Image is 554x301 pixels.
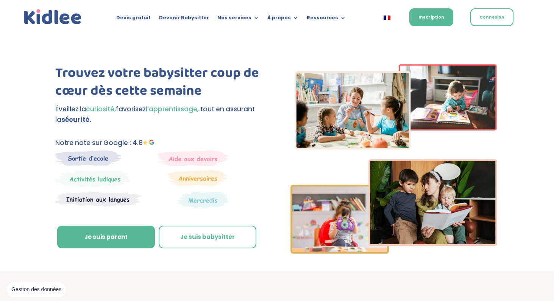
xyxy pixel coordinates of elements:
a: Nos services [217,15,259,23]
span: Gestion des données [11,286,61,293]
img: logo_kidlee_bleu [22,8,84,27]
p: Notre note sur Google : 4.8 [55,137,265,148]
a: Connexion [470,8,513,26]
span: l’apprentissage [146,104,197,114]
img: Mercredi [55,170,130,187]
a: Ressources [307,15,346,23]
strong: sécurité. [61,115,91,124]
a: À propos [267,15,298,23]
picture: Imgs-2 [290,247,497,256]
img: Anniversaire [168,170,227,186]
img: Thematique [178,191,229,209]
img: Sortie decole [55,150,122,166]
img: weekends [158,150,229,166]
button: Gestion des données [7,282,66,298]
a: Devenir Babysitter [159,15,209,23]
p: Éveillez la favorisez , tout en assurant la [55,104,265,126]
a: Kidlee Logo [22,8,84,27]
a: Inscription [409,8,453,26]
h1: Trouvez votre babysitter coup de cœur dès cette semaine [55,64,265,104]
img: Français [384,16,390,20]
a: Devis gratuit [116,15,151,23]
a: Je suis babysitter [159,226,256,248]
a: Je suis parent [57,226,155,248]
span: curiosité, [86,104,116,114]
img: Atelier thematique [55,191,141,207]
